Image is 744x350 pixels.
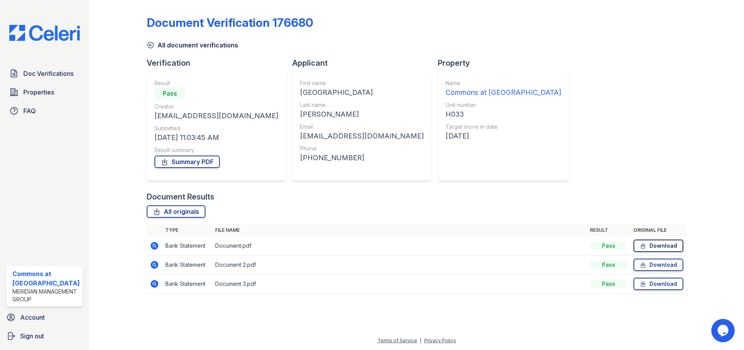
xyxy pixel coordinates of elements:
div: Unit number [446,101,561,109]
div: First name [300,79,424,87]
div: Result summary [154,146,278,154]
td: Document.pdf [212,236,587,255]
div: | [420,338,421,343]
td: Document 3.pdf [212,275,587,294]
div: [DATE] 11:03:45 AM [154,132,278,143]
div: [EMAIL_ADDRESS][DOMAIN_NAME] [300,131,424,142]
a: Properties [6,84,83,100]
div: [GEOGRAPHIC_DATA] [300,87,424,98]
div: Creator [154,103,278,110]
a: All originals [147,205,205,218]
iframe: chat widget [711,319,736,342]
td: Bank Statement [162,275,212,294]
div: Meridian Management Group [12,288,80,303]
div: Document Results [147,191,214,202]
a: Summary PDF [154,156,220,168]
th: Type [162,224,212,236]
span: Account [20,313,45,322]
a: Download [633,240,683,252]
img: CE_Logo_Blue-a8612792a0a2168367f1c8372b55b34899dd931a85d93a1a3d3e32e68fde9ad4.png [3,25,86,41]
td: Bank Statement [162,236,212,255]
div: Submitted [154,124,278,132]
div: Commons at [GEOGRAPHIC_DATA] [12,269,80,288]
span: Doc Verifications [23,69,74,78]
td: Document 2.pdf [212,255,587,275]
div: Pass [590,261,627,269]
a: FAQ [6,103,83,119]
div: [EMAIL_ADDRESS][DOMAIN_NAME] [154,110,278,121]
a: Name Commons at [GEOGRAPHIC_DATA] [446,79,561,98]
div: Property [438,58,575,68]
th: File name [212,224,587,236]
div: [DATE] [446,131,561,142]
div: Name [446,79,561,87]
div: Pass [590,280,627,288]
div: Last name [300,101,424,109]
a: Terms of Service [377,338,417,343]
div: Pass [590,242,627,250]
div: Email [300,123,424,131]
div: Target move in date [446,123,561,131]
th: Original file [630,224,686,236]
div: [PHONE_NUMBER] [300,152,424,163]
a: Download [633,259,683,271]
a: Account [3,310,86,325]
th: Result [587,224,630,236]
div: Pass [154,87,186,100]
div: Phone [300,145,424,152]
span: Properties [23,87,54,97]
div: Commons at [GEOGRAPHIC_DATA] [446,87,561,98]
span: Sign out [20,331,44,341]
div: H033 [446,109,561,120]
div: [PERSON_NAME] [300,109,424,120]
a: All document verifications [147,40,238,50]
a: Sign out [3,328,86,344]
div: Verification [147,58,292,68]
div: Document Verification 176680 [147,16,313,30]
div: Applicant [292,58,438,68]
a: Privacy Policy [424,338,456,343]
span: FAQ [23,106,36,115]
td: Bank Statement [162,255,212,275]
a: Doc Verifications [6,66,83,81]
a: Download [633,278,683,290]
div: Result [154,79,278,87]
